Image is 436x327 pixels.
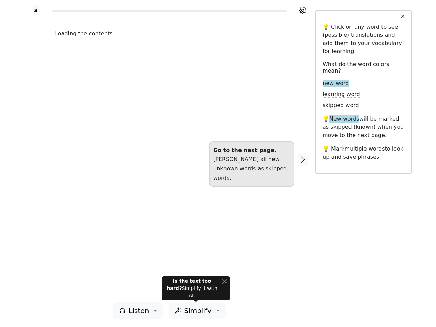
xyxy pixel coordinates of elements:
span: Simplify [184,306,211,316]
p: 💡 will be marked as skipped (known) when you move to the next page. [323,115,405,139]
button: Listen [113,302,163,319]
strong: Is the text too hard? [167,278,211,291]
span: new word [323,80,349,87]
span: Listen [128,306,149,316]
div: Loading the contents.. [55,30,284,38]
span: learning word [323,91,360,98]
h6: What do the word colors mean? [323,61,405,74]
strong: Go to the next page. [213,147,277,153]
div: [PERSON_NAME] all new unknown words as skipped words. [213,145,290,183]
span: skipped word [323,102,359,109]
span: multiple words [345,145,385,152]
button: ✖ [33,5,39,16]
button: Close [222,278,227,285]
div: Simplify it with AI. [165,278,219,299]
span: New words [329,115,359,123]
p: 💡 Click on any word to see (possible) translations and add them to your vocabulary for learning. [323,23,405,56]
button: ✕ [396,11,409,23]
p: 💡 Mark to look up and save phrases. [323,145,405,161]
button: Simplify [169,302,225,319]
